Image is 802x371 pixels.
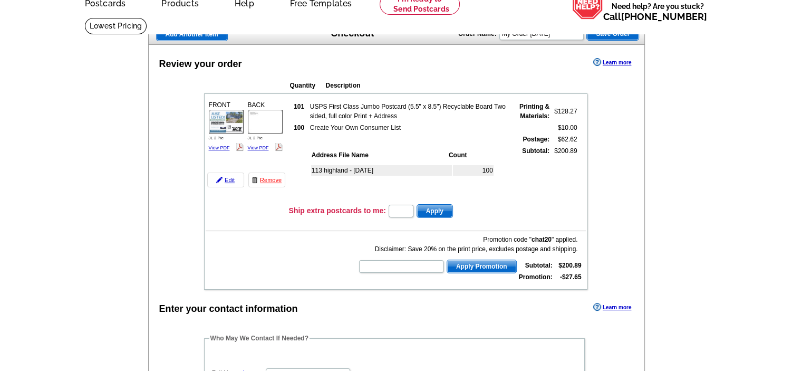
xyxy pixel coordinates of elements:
span: Need help? Are you stuck? [603,1,712,22]
td: 100 [453,165,494,176]
td: $10.00 [551,122,577,133]
img: pencil-icon.gif [216,177,223,183]
button: Apply [417,204,453,218]
th: Count [448,150,494,160]
a: Learn more [593,58,631,66]
legend: Who May We Contact If Needed? [209,334,310,343]
td: 113 highland - [DATE] [311,165,452,176]
td: $62.62 [551,134,577,145]
span: Apply Promotion [447,260,516,273]
a: Edit [207,173,244,187]
img: pdf_logo.png [236,143,244,151]
strong: Printing & Materials: [519,103,549,120]
a: [PHONE_NUMBER] [621,11,707,22]
button: Apply Promotion [447,260,517,273]
img: small-thumb.jpg [248,110,283,134]
h3: Ship extra postcards to me: [289,206,386,215]
iframe: LiveChat chat widget [591,126,802,371]
a: View PDF [248,145,269,150]
td: Create Your Own Consumer List [310,122,508,133]
a: Remove [248,173,285,187]
div: FRONT [207,99,245,154]
strong: Promotion: [519,273,553,281]
span: JL 2 Pic [209,136,224,140]
img: small-thumb.jpg [209,110,244,134]
th: Quantity [289,80,324,91]
b: chat20 [532,236,552,243]
strong: $200.89 [558,262,581,269]
a: Add Another Item [156,27,228,41]
span: Call [603,11,707,22]
td: USPS First Class Jumbo Postcard (5.5" x 8.5") Recyclable Board Two sided, full color Print + Address [310,101,508,121]
span: Add Another Item [157,28,227,41]
strong: Postage: [523,136,549,143]
strong: Subtotal: [525,262,553,269]
div: Review your order [159,57,242,71]
strong: 100 [294,124,304,131]
div: Enter your contact information [159,302,298,316]
div: Promotion code " " applied. Disclaimer: Save 20% on the print price, excludes postage and shipping. [358,235,577,254]
img: trashcan-icon.gif [252,177,258,183]
strong: Subtotal: [522,147,549,155]
span: JL 2 Pic [248,136,263,140]
div: BACK [246,99,284,154]
td: $200.89 [551,146,577,201]
strong: 101 [294,103,304,110]
img: pdf_logo.png [275,143,283,151]
strong: -$27.65 [560,273,582,281]
span: Apply [417,205,452,217]
td: $128.27 [551,101,577,121]
th: Description [325,80,518,91]
a: View PDF [209,145,230,150]
th: Address File Name [311,150,447,160]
